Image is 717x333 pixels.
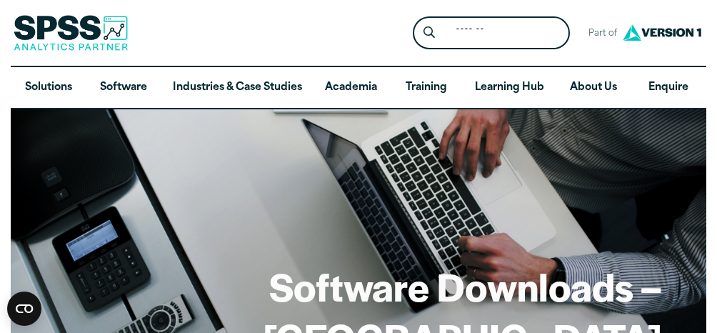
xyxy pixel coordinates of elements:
[619,19,705,46] img: Version1 Logo
[86,67,161,109] a: Software
[413,16,570,50] form: Site Header Search Form
[463,67,556,109] a: Learning Hub
[14,15,128,51] img: SPSS Analytics Partner
[11,67,86,109] a: Solutions
[556,67,631,109] a: About Us
[314,67,388,109] a: Academia
[388,67,463,109] a: Training
[7,292,41,326] button: Open CMP widget
[11,67,706,109] nav: Desktop version of site main menu
[631,67,706,109] a: Enquire
[581,24,619,44] span: Part of
[416,20,443,46] button: Search magnifying glass icon
[423,26,435,39] svg: Search magnifying glass icon
[161,67,314,109] a: Industries & Case Studies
